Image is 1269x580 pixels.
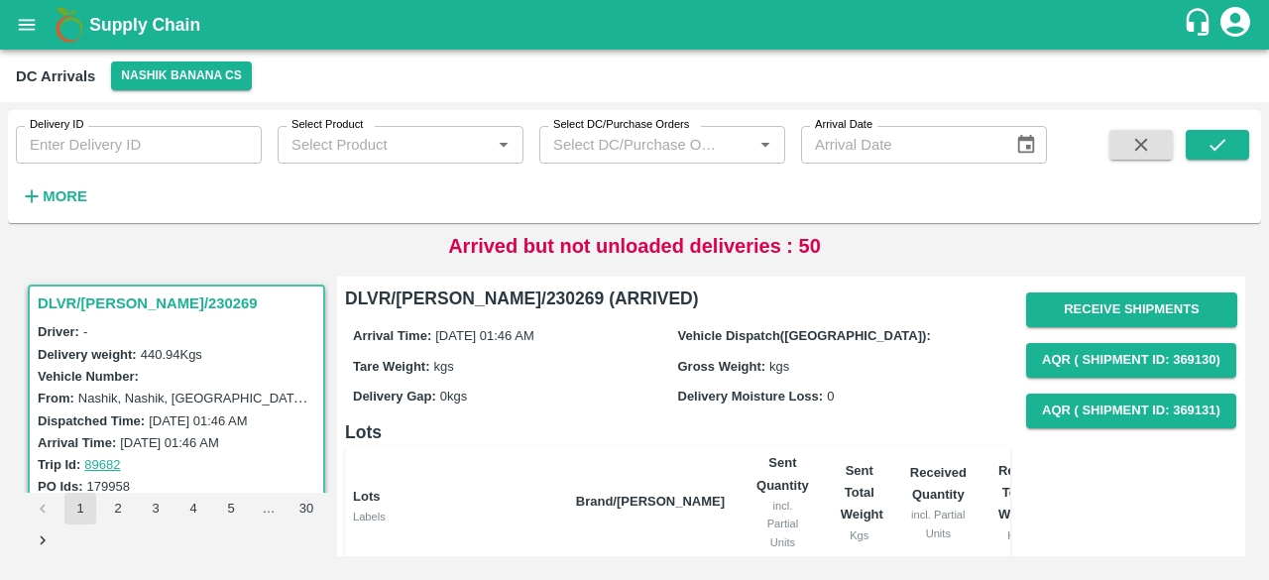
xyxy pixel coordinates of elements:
h6: Lots [345,418,1010,446]
label: Arrival Time: [38,435,116,450]
label: Driver: [38,324,79,339]
button: Go to page 30 [290,493,322,524]
div: account of current user [1217,4,1253,46]
label: Vehicle Number: [38,369,139,384]
label: From: [38,391,74,406]
label: Gross Weight: [678,359,766,374]
label: Trip Id: [38,457,80,472]
label: Select Product [291,117,363,133]
div: Kgs [841,526,878,544]
button: Go to page 5 [215,493,247,524]
label: Delivery weight: [38,347,137,362]
button: Go to page 4 [177,493,209,524]
div: customer-support [1183,7,1217,43]
strong: More [43,188,87,204]
b: Sent Quantity [756,455,809,492]
button: AQR ( Shipment Id: 369131) [1026,394,1236,428]
label: Delivery Moisture Loss: [678,389,824,404]
div: incl. Partial Units [756,497,809,551]
label: [DATE] 01:46 AM [149,413,247,428]
label: Tare Weight: [353,359,430,374]
span: 0 [827,389,834,404]
label: Select DC/Purchase Orders [553,117,689,133]
b: Supply Chain [89,15,200,35]
button: Choose date [1007,126,1045,164]
button: Go to page 3 [140,493,172,524]
input: Arrival Date [801,126,999,164]
h3: DLVR/[PERSON_NAME]/230269 [38,290,321,316]
label: [DATE] 01:46 AM [120,435,218,450]
h6: DLVR/[PERSON_NAME]/230269 (ARRIVED) [345,285,1010,312]
span: 0 kgs [440,389,467,404]
label: Delivery Gap: [353,389,436,404]
div: Kgs [998,526,1036,544]
label: Nashik, Nashik, [GEOGRAPHIC_DATA], [GEOGRAPHIC_DATA], [GEOGRAPHIC_DATA] [78,390,588,406]
button: page 1 [64,493,96,524]
span: kgs [434,359,454,374]
nav: pagination navigation [24,493,329,556]
span: - [83,324,87,339]
div: Labels [353,508,560,525]
button: Go to next page [27,524,58,556]
b: Received Total Weight [998,463,1055,522]
span: kgs [769,359,789,374]
div: incl. Partial Units [910,506,967,542]
b: Received Quantity [910,465,967,502]
p: Arrived but not unloaded deliveries : 50 [448,231,821,261]
label: Vehicle Dispatch([GEOGRAPHIC_DATA]): [678,328,931,343]
label: 179958 [87,479,130,494]
label: 440.94 Kgs [141,347,202,362]
div: DC Arrivals [16,63,95,89]
input: Select DC/Purchase Orders [545,132,721,158]
span: [DATE] 01:46 AM [435,328,533,343]
label: Delivery ID [30,117,83,133]
label: Dispatched Time: [38,413,145,428]
button: Receive Shipments [1026,292,1237,327]
label: Arrival Date [815,117,872,133]
button: Select DC [111,61,252,90]
button: More [16,179,92,213]
label: Arrival Time: [353,328,431,343]
input: Select Product [284,132,485,158]
b: Lots [353,489,380,504]
input: Enter Delivery ID [16,126,262,164]
a: Supply Chain [89,11,1183,39]
button: open drawer [4,2,50,48]
b: Sent Total Weight [841,463,883,522]
b: Brand/[PERSON_NAME] [576,494,725,509]
label: PO Ids: [38,479,83,494]
div: … [253,500,285,519]
a: 89682 [84,457,120,472]
button: Open [752,132,778,158]
button: AQR ( Shipment Id: 369130) [1026,343,1236,378]
button: Go to page 2 [102,493,134,524]
button: Open [491,132,517,158]
img: logo [50,5,89,45]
